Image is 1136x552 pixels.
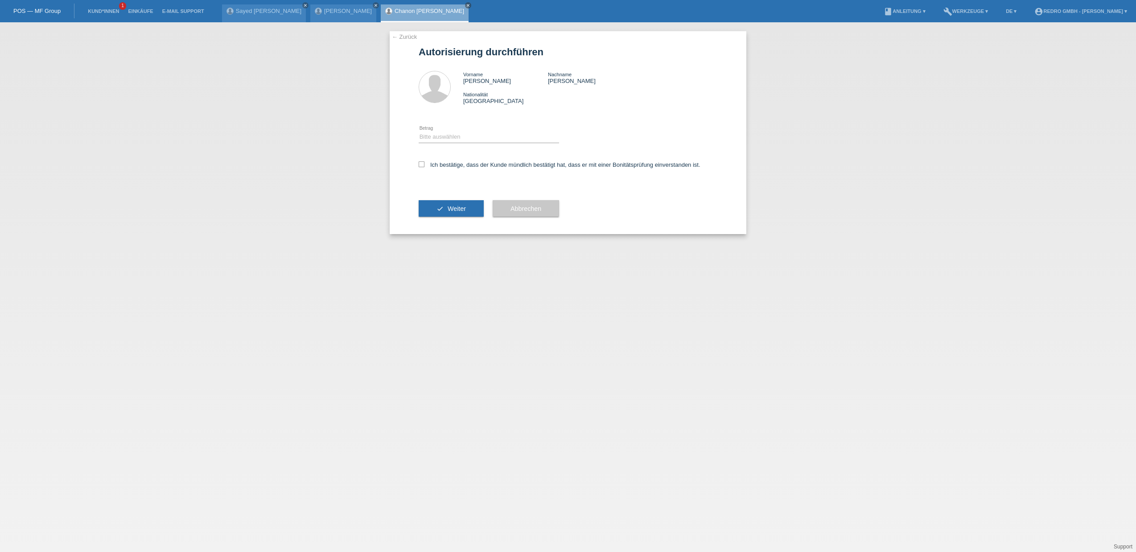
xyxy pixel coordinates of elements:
a: close [373,2,379,8]
a: Kund*innen [83,8,123,14]
a: [PERSON_NAME] [324,8,372,14]
span: Vorname [463,72,483,77]
i: check [436,205,444,212]
a: E-Mail Support [158,8,209,14]
span: Weiter [448,205,466,212]
span: Nachname [548,72,572,77]
span: Abbrechen [510,205,541,212]
a: ← Zurück [392,33,417,40]
span: Nationalität [463,92,488,97]
a: Sayed [PERSON_NAME] [236,8,301,14]
button: Abbrechen [493,200,559,217]
a: DE ▾ [1001,8,1021,14]
a: Einkäufe [123,8,157,14]
label: Ich bestätige, dass der Kunde mündlich bestätigt hat, dass er mit einer Bonitätsprüfung einversta... [419,161,700,168]
a: close [302,2,309,8]
i: close [374,3,378,8]
h1: Autorisierung durchführen [419,46,717,58]
i: account_circle [1034,7,1043,16]
div: [GEOGRAPHIC_DATA] [463,91,548,104]
a: close [465,2,471,8]
i: close [303,3,308,8]
a: account_circleRedro GmbH - [PERSON_NAME] ▾ [1030,8,1132,14]
i: book [884,7,893,16]
div: [PERSON_NAME] [463,71,548,84]
button: check Weiter [419,200,484,217]
div: [PERSON_NAME] [548,71,633,84]
a: Chanon [PERSON_NAME] [395,8,464,14]
a: bookAnleitung ▾ [879,8,930,14]
span: 1 [119,2,126,10]
a: buildWerkzeuge ▾ [939,8,993,14]
i: build [943,7,952,16]
a: Support [1114,544,1132,550]
i: close [466,3,470,8]
a: POS — MF Group [13,8,61,14]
